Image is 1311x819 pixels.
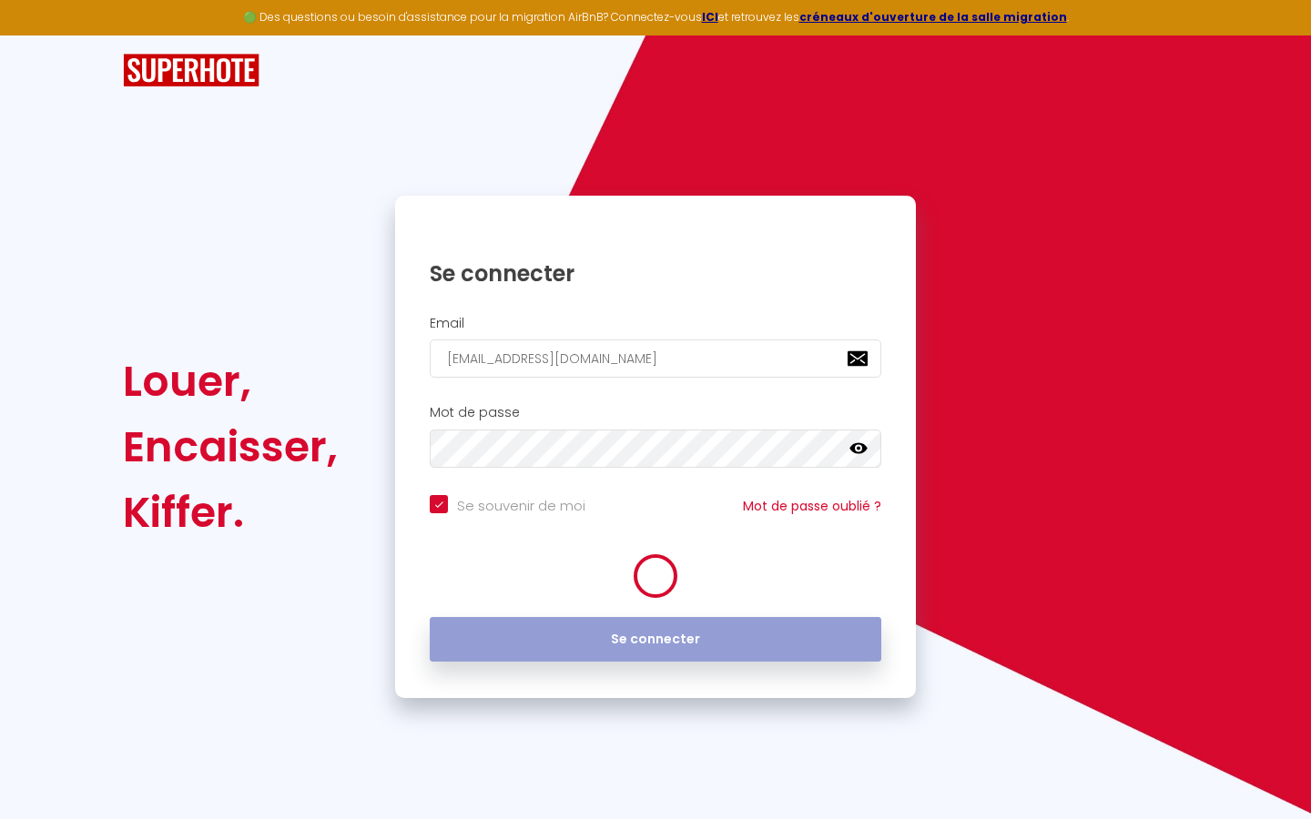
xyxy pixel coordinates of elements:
a: Mot de passe oublié ? [743,497,881,515]
h1: Se connecter [430,259,881,288]
div: Kiffer. [123,480,338,545]
h2: Email [430,316,881,331]
button: Ouvrir le widget de chat LiveChat [15,7,69,62]
div: Encaisser, [123,414,338,480]
input: Ton Email [430,339,881,378]
a: créneaux d'ouverture de la salle migration [799,9,1067,25]
button: Se connecter [430,617,881,662]
a: ICI [702,9,718,25]
img: SuperHote logo [123,54,259,87]
div: Louer, [123,349,338,414]
h2: Mot de passe [430,405,881,420]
